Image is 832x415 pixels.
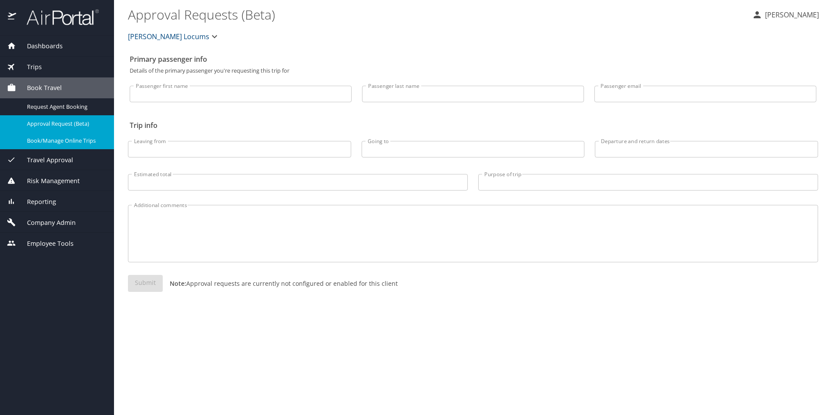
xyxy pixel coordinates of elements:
[748,7,822,23] button: [PERSON_NAME]
[16,41,63,51] span: Dashboards
[163,279,398,288] p: Approval requests are currently not configured or enabled for this client
[762,10,819,20] p: [PERSON_NAME]
[17,9,99,26] img: airportal-logo.png
[27,120,104,128] span: Approval Request (Beta)
[16,176,80,186] span: Risk Management
[16,62,42,72] span: Trips
[130,118,816,132] h2: Trip info
[16,155,73,165] span: Travel Approval
[27,137,104,145] span: Book/Manage Online Trips
[130,52,816,66] h2: Primary passenger info
[8,9,17,26] img: icon-airportal.png
[128,1,745,28] h1: Approval Requests (Beta)
[128,30,209,43] span: [PERSON_NAME] Locums
[124,28,223,45] button: [PERSON_NAME] Locums
[16,239,74,248] span: Employee Tools
[27,103,104,111] span: Request Agent Booking
[130,68,816,74] p: Details of the primary passenger you're requesting this trip for
[16,197,56,207] span: Reporting
[170,279,186,288] strong: Note:
[16,83,62,93] span: Book Travel
[16,218,76,228] span: Company Admin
